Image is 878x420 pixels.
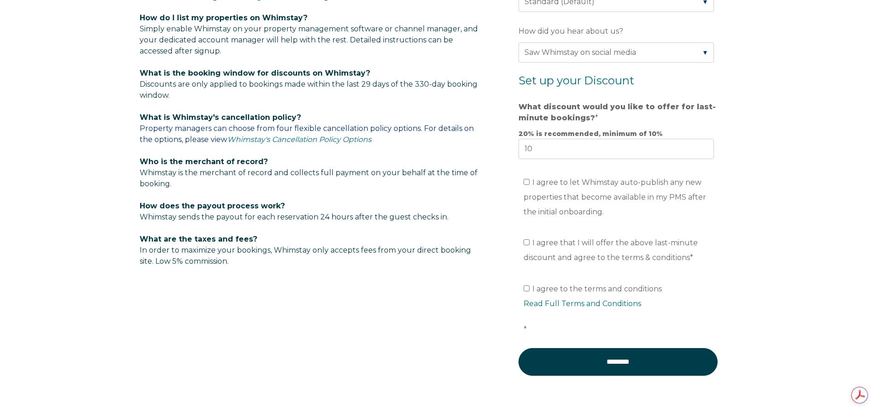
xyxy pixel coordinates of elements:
span: I agree to the terms and conditions [524,284,719,334]
span: I agree to let Whimstay auto-publish any new properties that become available in my PMS after the... [524,178,706,216]
span: Whimstay is the merchant of record and collects full payment on your behalf at the time of booking. [140,168,477,188]
span: Simply enable Whimstay on your property management software or channel manager, and your dedicate... [140,24,478,55]
a: Whimstay's Cancellation Policy Options [227,135,371,144]
a: Read Full Terms and Conditions [524,299,641,308]
input: I agree to the terms and conditionsRead Full Terms and Conditions* [524,285,530,291]
span: Whimstay sends the payout for each reservation 24 hours after the guest checks in. [140,213,448,221]
span: What are the taxes and fees? [140,235,257,243]
span: How does the payout process work? [140,201,285,210]
strong: 20% is recommended, minimum of 10% [519,130,663,138]
span: Set up your Discount [519,74,634,87]
span: How do I list my properties on Whimstay? [140,13,307,22]
input: I agree to let Whimstay auto-publish any new properties that become available in my PMS after the... [524,179,530,185]
span: Discounts are only applied to bookings made within the last 29 days of the 330-day booking window. [140,80,477,100]
p: Property managers can choose from four flexible cancellation policy options. For details on the o... [140,112,483,145]
span: Who is the merchant of record? [140,157,268,166]
span: I agree that I will offer the above last-minute discount and agree to the terms & conditions [524,238,698,262]
strong: What discount would you like to offer for last-minute bookings? [519,102,716,122]
span: In order to maximize your bookings, Whimstay only accepts fees from your direct booking site. Low... [140,235,471,266]
span: What is the booking window for discounts on Whimstay? [140,69,370,77]
input: I agree that I will offer the above last-minute discount and agree to the terms & conditions* [524,239,530,245]
span: How did you hear about us? [519,24,623,38]
span: What is Whimstay's cancellation policy? [140,113,301,122]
